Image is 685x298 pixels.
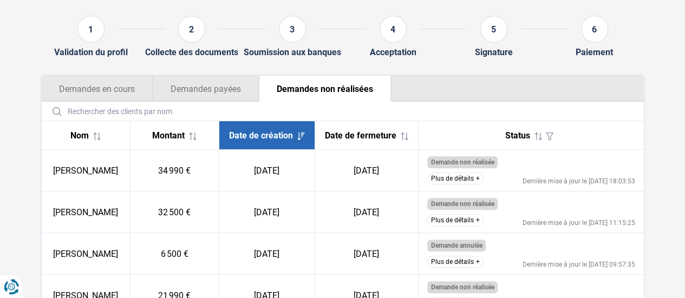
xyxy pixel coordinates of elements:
span: Demande annulée [430,242,482,249]
div: 1 [77,16,105,43]
button: Demandes en cours [42,76,153,102]
button: Plus de détails [427,214,484,226]
div: Dernière mise à jour le [DATE] 09:57:35 [523,261,635,268]
td: 32 500 € [130,191,219,233]
td: 6 500 € [130,233,219,275]
span: Montant [152,130,185,141]
div: Soumission aux banques [244,47,341,57]
span: Nom [70,130,89,141]
td: [DATE] [219,233,315,275]
span: Demande non réalisée [430,158,494,166]
td: [PERSON_NAME] [42,150,131,191]
td: [DATE] [315,191,418,233]
div: Paiement [576,47,613,57]
div: Signature [475,47,513,57]
span: Demande non réalisée [430,200,494,208]
td: [DATE] [315,233,418,275]
div: Dernière mise à jour le [DATE] 11:15:25 [523,220,635,226]
span: Date de création [229,130,293,141]
div: 2 [178,16,205,43]
div: Acceptation [370,47,416,57]
span: Demande non réalisée [430,283,494,291]
div: Validation du profil [54,47,128,57]
div: 4 [380,16,407,43]
div: Collecte des documents [145,47,238,57]
div: Dernière mise à jour le [DATE] 18:03:53 [523,178,635,184]
input: Rechercher des clients par nom [46,102,640,121]
button: Plus de détails [427,173,484,184]
span: Status [505,130,530,141]
td: [DATE] [219,191,315,233]
td: [DATE] [219,150,315,191]
td: [DATE] [315,150,418,191]
div: 6 [581,16,608,43]
button: Demandes non réalisées [259,76,392,102]
button: Plus de détails [427,256,484,268]
div: 5 [480,16,507,43]
button: Demandes payées [153,76,259,102]
td: [PERSON_NAME] [42,233,131,275]
td: [PERSON_NAME] [42,191,131,233]
div: 3 [279,16,306,43]
td: 34 990 € [130,150,219,191]
span: Date de fermeture [325,130,396,141]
